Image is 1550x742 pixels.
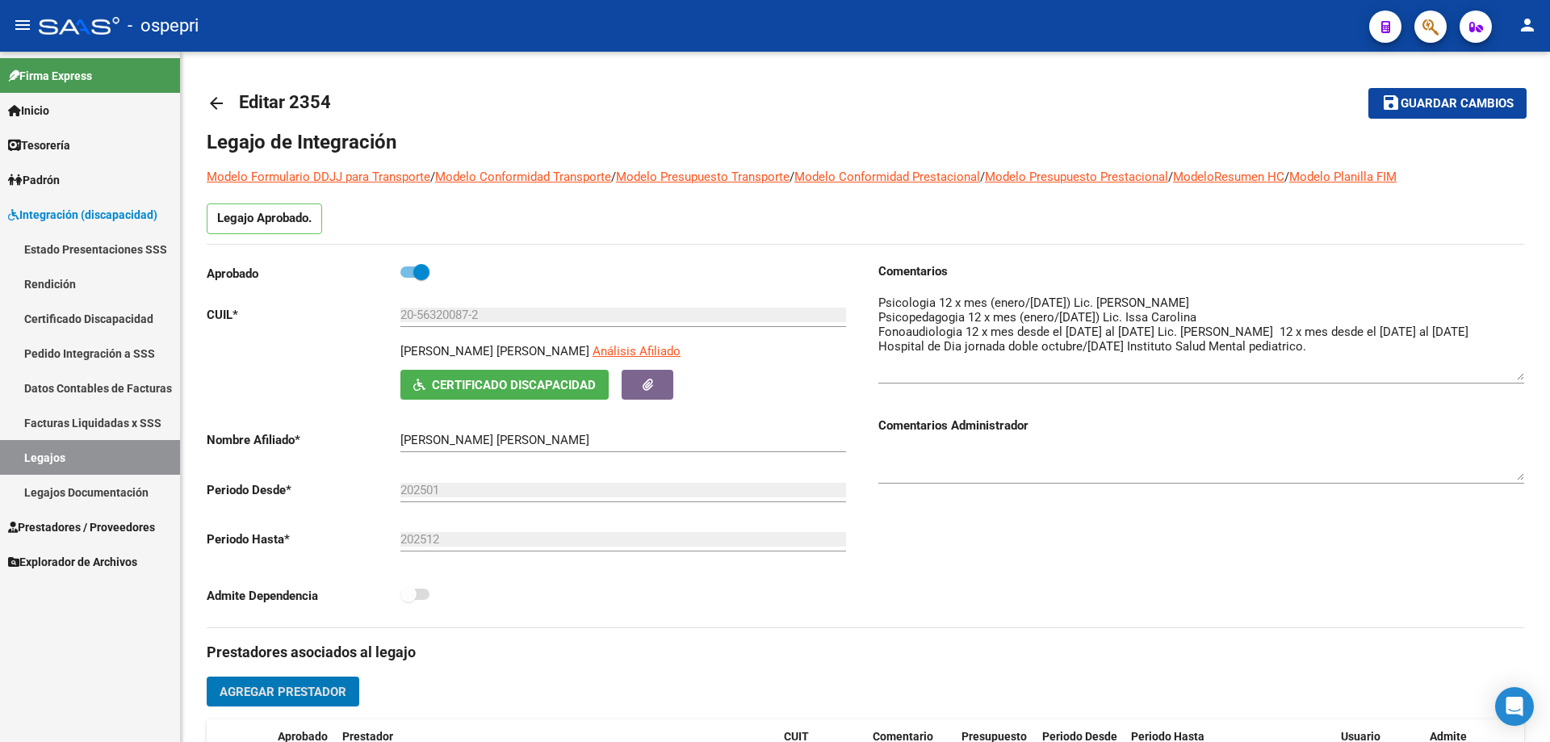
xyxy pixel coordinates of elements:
[8,206,157,224] span: Integración (discapacidad)
[985,170,1168,184] a: Modelo Presupuesto Prestacional
[8,553,137,571] span: Explorador de Archivos
[1368,88,1527,118] button: Guardar cambios
[400,342,589,360] p: [PERSON_NAME] [PERSON_NAME]
[207,677,359,706] button: Agregar Prestador
[207,170,430,184] a: Modelo Formulario DDJJ para Transporte
[8,102,49,119] span: Inicio
[128,8,199,44] span: - ospepri
[239,92,331,112] span: Editar 2354
[1518,15,1537,35] mat-icon: person
[207,641,1524,664] h3: Prestadores asociados al legajo
[8,518,155,536] span: Prestadores / Proveedores
[207,203,322,234] p: Legajo Aprobado.
[400,370,609,400] button: Certificado Discapacidad
[1289,170,1397,184] a: Modelo Planilla FIM
[207,306,400,324] p: CUIL
[616,170,790,184] a: Modelo Presupuesto Transporte
[220,685,346,699] span: Agregar Prestador
[1381,93,1401,112] mat-icon: save
[1173,170,1284,184] a: ModeloResumen HC
[435,170,611,184] a: Modelo Conformidad Transporte
[593,344,681,358] span: Análisis Afiliado
[207,481,400,499] p: Periodo Desde
[207,587,400,605] p: Admite Dependencia
[207,265,400,283] p: Aprobado
[207,431,400,449] p: Nombre Afiliado
[207,530,400,548] p: Periodo Hasta
[8,67,92,85] span: Firma Express
[794,170,980,184] a: Modelo Conformidad Prestacional
[1401,97,1514,111] span: Guardar cambios
[8,136,70,154] span: Tesorería
[207,129,1524,155] h1: Legajo de Integración
[13,15,32,35] mat-icon: menu
[432,378,596,392] span: Certificado Discapacidad
[8,171,60,189] span: Padrón
[878,417,1524,434] h3: Comentarios Administrador
[878,262,1524,280] h3: Comentarios
[1495,687,1534,726] div: Open Intercom Messenger
[207,94,226,113] mat-icon: arrow_back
